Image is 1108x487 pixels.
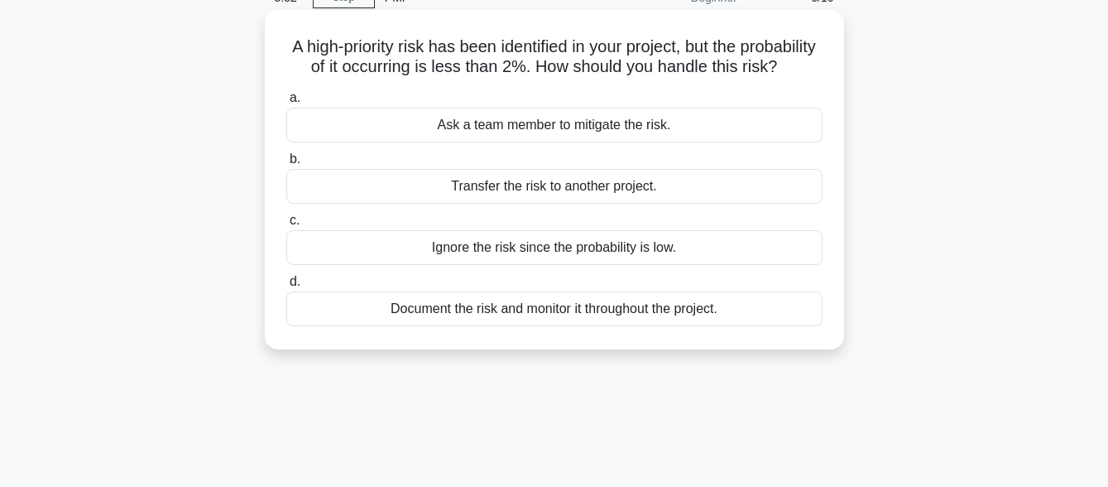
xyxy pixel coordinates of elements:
span: a. [290,90,300,104]
div: Ask a team member to mitigate the risk. [286,108,823,142]
h5: A high-priority risk has been identified in your project, but the probability of it occurring is ... [285,36,824,78]
div: Transfer the risk to another project. [286,169,823,204]
div: Ignore the risk since the probability is low. [286,230,823,265]
span: d. [290,274,300,288]
span: b. [290,152,300,166]
span: c. [290,213,300,227]
div: Document the risk and monitor it throughout the project. [286,292,823,326]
